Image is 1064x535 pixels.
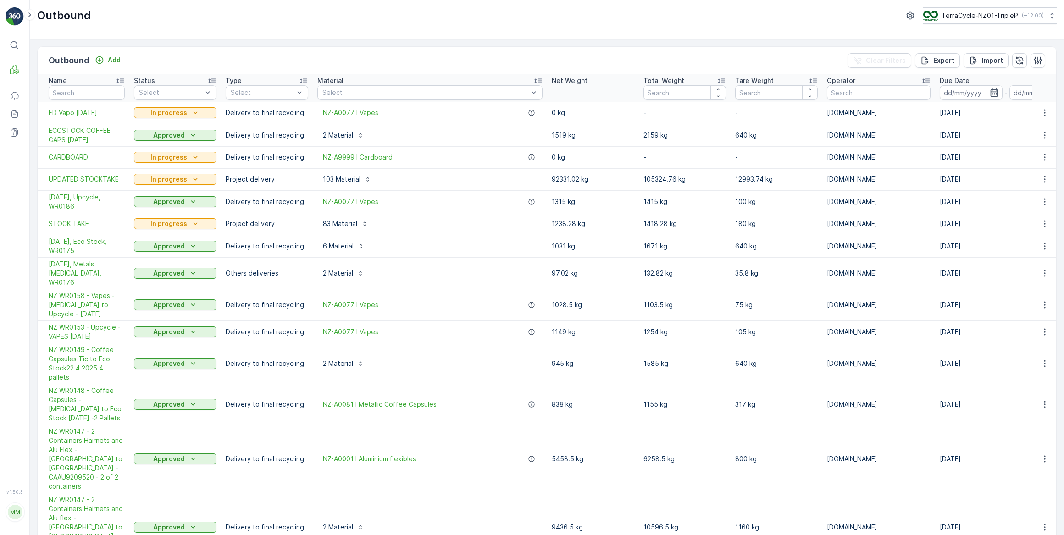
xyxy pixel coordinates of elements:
[226,269,308,278] p: Others deliveries
[323,523,353,532] p: 2 Material
[643,269,726,278] p: 132.82 kg
[827,327,931,336] p: [DOMAIN_NAME]
[49,126,125,144] span: ECOSTOCK COFFEE CAPS [DATE]
[735,400,818,409] p: 317 kg
[643,197,726,206] p: 1415 kg
[231,88,294,97] p: Select
[827,454,931,463] p: [DOMAIN_NAME]
[933,56,954,65] p: Export
[552,131,634,140] p: 1519 kg
[827,523,931,532] p: [DOMAIN_NAME]
[643,400,726,409] p: 1155 kg
[827,242,931,251] p: [DOMAIN_NAME]
[153,131,185,140] p: Approved
[134,174,216,185] button: In progress
[643,359,726,368] p: 1585 kg
[552,197,634,206] p: 1315 kg
[964,53,1009,68] button: Import
[134,453,216,464] button: Approved
[323,454,416,463] a: NZ-A0001 I Aluminium flexibles
[643,76,684,85] p: Total Weight
[323,131,353,140] p: 2 Material
[150,219,187,228] p: In progress
[643,85,726,100] input: Search
[317,356,370,371] button: 2 Material
[49,175,125,184] a: UPDATED STOCKTAKE
[134,107,216,118] button: In progress
[153,300,185,309] p: Approved
[153,454,185,463] p: Approved
[150,175,187,184] p: In progress
[134,522,216,533] button: Approved
[6,496,24,528] button: MM
[134,358,216,369] button: Approved
[134,241,216,252] button: Approved
[6,7,24,26] img: logo
[226,108,308,117] p: Delivery to final recycling
[134,326,216,337] button: Approved
[643,327,726,336] p: 1254 kg
[643,175,726,184] p: 105324.76 kg
[552,153,634,162] p: 0 kg
[323,108,378,117] a: NZ-A0077 I Vapes
[226,197,308,206] p: Delivery to final recycling
[226,523,308,532] p: Delivery to final recycling
[49,427,125,491] span: NZ WR0147 - 2 Containers Hairnets and Alu Flex - [GEOGRAPHIC_DATA] to [GEOGRAPHIC_DATA] - CAAU920...
[49,54,89,67] p: Outbound
[49,345,125,382] a: NZ WR0149 - Coffee Capsules Tic to Eco Stock22.4.2025 4 pallets
[735,327,818,336] p: 105 kg
[226,300,308,309] p: Delivery to final recycling
[134,399,216,410] button: Approved
[153,197,185,206] p: Approved
[323,175,360,184] p: 103 Material
[940,85,1003,100] input: dd/mm/yyyy
[134,152,216,163] button: In progress
[153,269,185,278] p: Approved
[226,131,308,140] p: Delivery to final recycling
[134,299,216,310] button: Approved
[317,128,370,143] button: 2 Material
[317,520,370,535] button: 2 Material
[827,85,931,100] input: Search
[552,359,634,368] p: 945 kg
[552,454,634,463] p: 5458.5 kg
[323,400,437,409] a: NZ-A0081 I Metallic Coffee Capsules
[49,76,67,85] p: Name
[827,197,931,206] p: [DOMAIN_NAME]
[323,242,354,251] p: 6 Material
[134,218,216,229] button: In progress
[735,219,818,228] p: 180 kg
[323,359,353,368] p: 2 Material
[226,359,308,368] p: Delivery to final recycling
[552,327,634,336] p: 1149 kg
[552,108,634,117] p: 0 kg
[923,7,1057,24] button: TerraCycle-NZ01-TripleP(+12:00)
[323,219,357,228] p: 83 Material
[915,53,960,68] button: Export
[37,8,91,23] p: Outbound
[317,76,344,85] p: Material
[552,76,587,85] p: Net Weight
[49,291,125,319] a: NZ WR0158 - Vapes - TIC to Upcycle - 9 5 2025
[643,153,726,162] p: -
[735,153,818,162] p: -
[923,11,938,21] img: TC_7kpGtVS.png
[323,153,393,162] span: NZ-A9999 I Cardboard
[49,85,125,100] input: Search
[49,193,125,211] span: [DATE], Upcycle, WR0186
[226,327,308,336] p: Delivery to final recycling
[153,327,185,336] p: Approved
[848,53,911,68] button: Clear Filters
[827,400,931,409] p: [DOMAIN_NAME]
[226,242,308,251] p: Delivery to final recycling
[49,291,125,319] span: NZ WR0158 - Vapes - [MEDICAL_DATA] to Upcycle - [DATE]
[735,523,818,532] p: 1160 kg
[323,327,378,336] span: NZ-A0077 I Vapes
[827,153,931,162] p: [DOMAIN_NAME]
[982,56,1003,65] p: Import
[866,56,906,65] p: Clear Filters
